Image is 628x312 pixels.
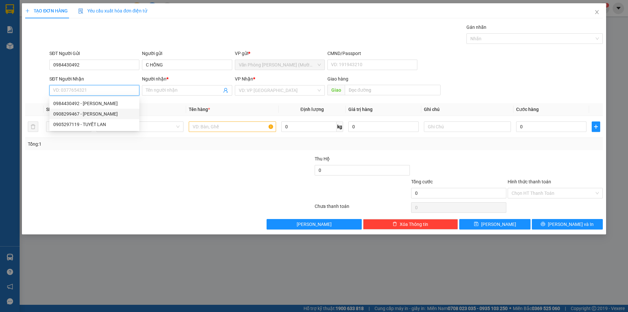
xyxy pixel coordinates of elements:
[337,121,343,132] span: kg
[301,107,324,112] span: Định lượng
[421,103,514,116] th: Ghi chú
[235,50,325,57] div: VP gửi
[541,222,545,227] span: printer
[348,121,419,132] input: 0
[474,222,479,227] span: save
[25,9,30,13] span: plus
[594,9,600,15] span: close
[49,119,139,130] div: 0905297119 - TUYẾT LAN
[327,85,345,95] span: Giao
[53,100,135,107] div: 0984430492 - [PERSON_NAME]
[400,221,428,228] span: Xóa Thông tin
[78,8,147,13] span: Yêu cầu xuất hóa đơn điện tử
[345,85,441,95] input: Dọc đường
[592,124,600,129] span: plus
[348,107,373,112] span: Giá trị hàng
[78,9,83,14] img: icon
[315,156,330,161] span: Thu Hộ
[532,219,603,229] button: printer[PERSON_NAME] và In
[548,221,594,228] span: [PERSON_NAME] và In
[49,98,139,109] div: 0984430492 - C HỒNG
[327,76,348,82] span: Giao hàng
[267,219,362,229] button: [PERSON_NAME]
[49,109,139,119] div: 0908299467 - THẾ HÙNG
[327,50,417,57] div: CMND/Passport
[46,107,51,112] span: SL
[142,75,232,83] div: Người nhận
[392,222,397,227] span: delete
[49,50,139,57] div: SĐT Người Gửi
[363,219,458,229] button: deleteXóa Thông tin
[235,76,253,82] span: VP Nhận
[189,121,276,132] input: VD: Bàn, Ghế
[314,203,410,214] div: Chưa thanh toán
[28,140,242,148] div: Tổng: 1
[411,179,433,184] span: Tổng cước
[424,121,511,132] input: Ghi Chú
[223,88,228,93] span: user-add
[53,121,135,128] div: 0905297119 - TUYẾT LAN
[592,121,600,132] button: plus
[297,221,332,228] span: [PERSON_NAME]
[53,110,135,118] div: 0908299467 - [PERSON_NAME]
[28,121,38,132] button: delete
[189,107,210,112] span: Tên hàng
[25,8,68,13] span: TẠO ĐƠN HÀNG
[100,122,180,132] span: Khác
[481,221,516,228] span: [PERSON_NAME]
[588,3,606,22] button: Close
[142,50,232,57] div: Người gửi
[49,75,139,83] div: SĐT Người Nhận
[516,107,539,112] span: Cước hàng
[239,60,321,70] span: Văn Phòng Trần Phú (Mường Thanh)
[508,179,551,184] label: Hình thức thanh toán
[466,25,486,30] label: Gán nhãn
[459,219,530,229] button: save[PERSON_NAME]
